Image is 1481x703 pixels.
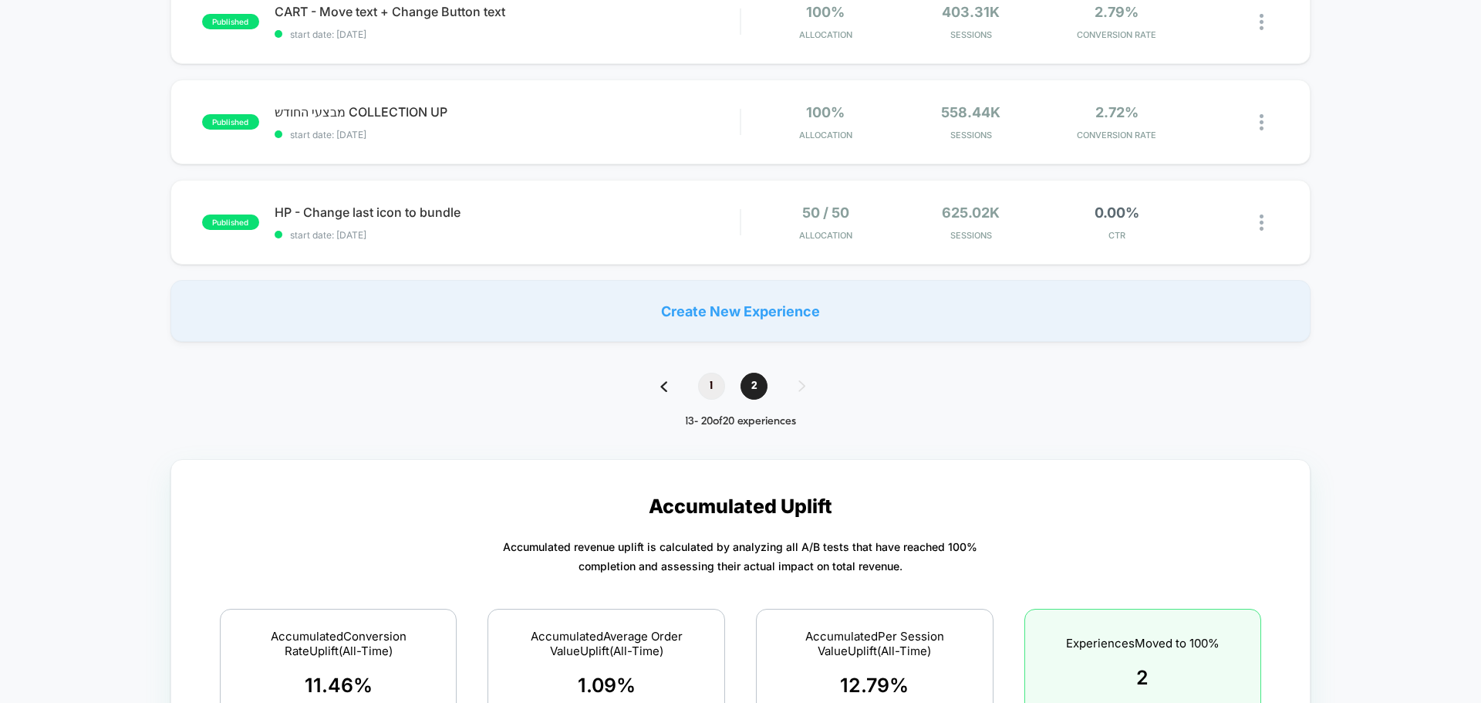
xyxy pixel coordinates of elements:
span: 1.09 % [578,674,636,697]
span: Accumulated Per Session Value Uplift (All-Time) [776,629,973,658]
span: 2.79% [1095,4,1139,20]
span: published [202,114,259,130]
span: 403.31k [942,4,1000,20]
span: 12.79 % [840,674,909,697]
span: start date: [DATE] [275,129,740,140]
p: Accumulated revenue uplift is calculated by analyzing all A/B tests that have reached 100% comple... [503,537,977,576]
span: Sessions [902,230,1041,241]
span: 1 [698,373,725,400]
span: start date: [DATE] [275,229,740,241]
span: Experiences Moved to 100% [1066,636,1220,651]
p: Accumulated Uplift [649,495,832,518]
span: CONVERSION RATE [1047,130,1186,140]
div: Create New Experience [170,280,1311,342]
span: 2 [740,373,767,400]
span: Sessions [902,130,1041,140]
span: start date: [DATE] [275,29,740,40]
span: 100% [806,104,845,120]
span: published [202,215,259,230]
span: published [202,14,259,29]
span: 11.46 % [305,674,373,697]
span: 50 / 50 [802,204,849,221]
span: Allocation [799,130,852,140]
div: 13 - 20 of 20 experiences [645,415,836,428]
span: 2.72% [1095,104,1139,120]
span: Allocation [799,230,852,241]
span: CTR [1047,230,1186,241]
span: Accumulated Conversion Rate Uplift (All-Time) [240,629,437,658]
span: 100% [806,4,845,20]
span: CART - Move text + Change Button text [275,4,740,19]
span: 2 [1136,666,1149,689]
img: pagination back [660,381,667,392]
span: מבצעי החודש COLLECTION UP [275,104,740,120]
span: 625.02k [942,204,1000,221]
img: close [1260,215,1263,231]
span: Allocation [799,29,852,40]
span: CONVERSION RATE [1047,29,1186,40]
span: 0.00% [1095,204,1139,221]
span: HP - Change last icon to bundle [275,204,740,220]
span: Accumulated Average Order Value Uplift (All-Time) [508,629,705,658]
img: close [1260,114,1263,130]
span: 558.44k [941,104,1000,120]
img: close [1260,14,1263,30]
span: Sessions [902,29,1041,40]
